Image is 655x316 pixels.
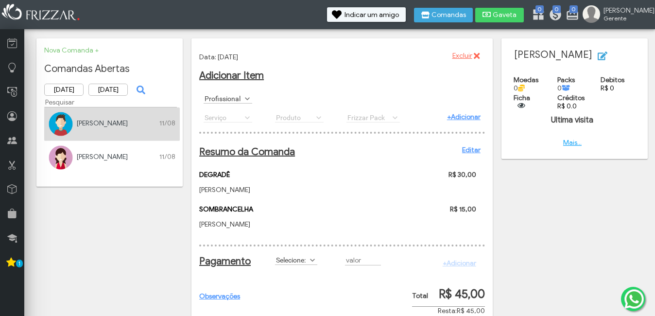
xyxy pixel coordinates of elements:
[448,171,476,179] span: R$ 30,00
[557,94,585,102] span: Créditos
[199,186,359,194] p: [PERSON_NAME]
[44,97,177,107] input: Pesquisar
[345,12,399,18] span: Indicar um amigo
[509,49,640,63] h2: [PERSON_NAME]
[447,113,481,121] a: +Adicionar
[549,8,558,23] a: 0
[569,5,578,13] span: 0
[552,5,561,13] span: 0
[514,102,528,109] button: ui-button
[199,220,359,228] p: [PERSON_NAME]
[345,255,381,265] input: valor
[563,139,582,147] a: Mais...
[601,84,614,92] a: R$ 0
[88,84,128,96] input: Data Final
[159,153,175,161] span: 11/08
[557,102,577,110] a: R$ 0.0
[412,292,428,300] span: Total
[77,119,128,127] a: [PERSON_NAME]
[557,84,570,92] span: 0
[133,83,147,97] button: ui-button
[199,53,485,61] p: Data: [DATE]
[514,76,538,84] span: Moedas
[457,307,485,315] span: R$ 45,00
[414,8,473,22] button: Comandas
[601,76,624,84] span: Debitos
[327,7,406,22] button: Indicar um amigo
[412,307,485,315] div: Resta:
[44,63,175,75] h2: Comandas Abertas
[446,49,484,63] button: Excluir
[622,287,646,311] img: whatsapp.png
[199,292,240,300] a: Observações
[159,119,175,127] span: 11/08
[462,146,481,154] a: Editar
[509,115,636,125] h4: Ultima visita
[16,260,23,267] span: 1
[493,12,517,18] span: Gaveta
[439,287,485,301] span: R$ 45,00
[514,84,525,92] span: 0
[275,255,309,264] label: Selecione:
[583,5,650,25] a: [PERSON_NAME] Gerente
[199,255,241,267] h2: Pagamento
[450,205,476,213] span: R$ 15,00
[535,5,544,13] span: 0
[475,8,524,22] button: Gaveta
[603,15,647,22] span: Gerente
[431,12,466,18] span: Comandas
[452,49,472,63] span: Excluir
[514,94,530,102] span: Ficha
[199,146,481,158] h2: Resumo da Comanda
[199,171,230,179] span: DEGRADÊ
[566,8,575,23] a: 0
[557,76,575,84] span: Packs
[609,49,628,63] span: Editar
[199,70,485,82] h2: Adicionar Item
[44,46,99,54] a: Nova Comanda +
[592,49,635,63] button: Editar
[204,94,243,103] label: Profissional
[77,153,128,161] a: [PERSON_NAME]
[199,205,253,213] span: SOMBRANCELHA
[532,8,541,23] a: 0
[603,6,647,15] span: [PERSON_NAME]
